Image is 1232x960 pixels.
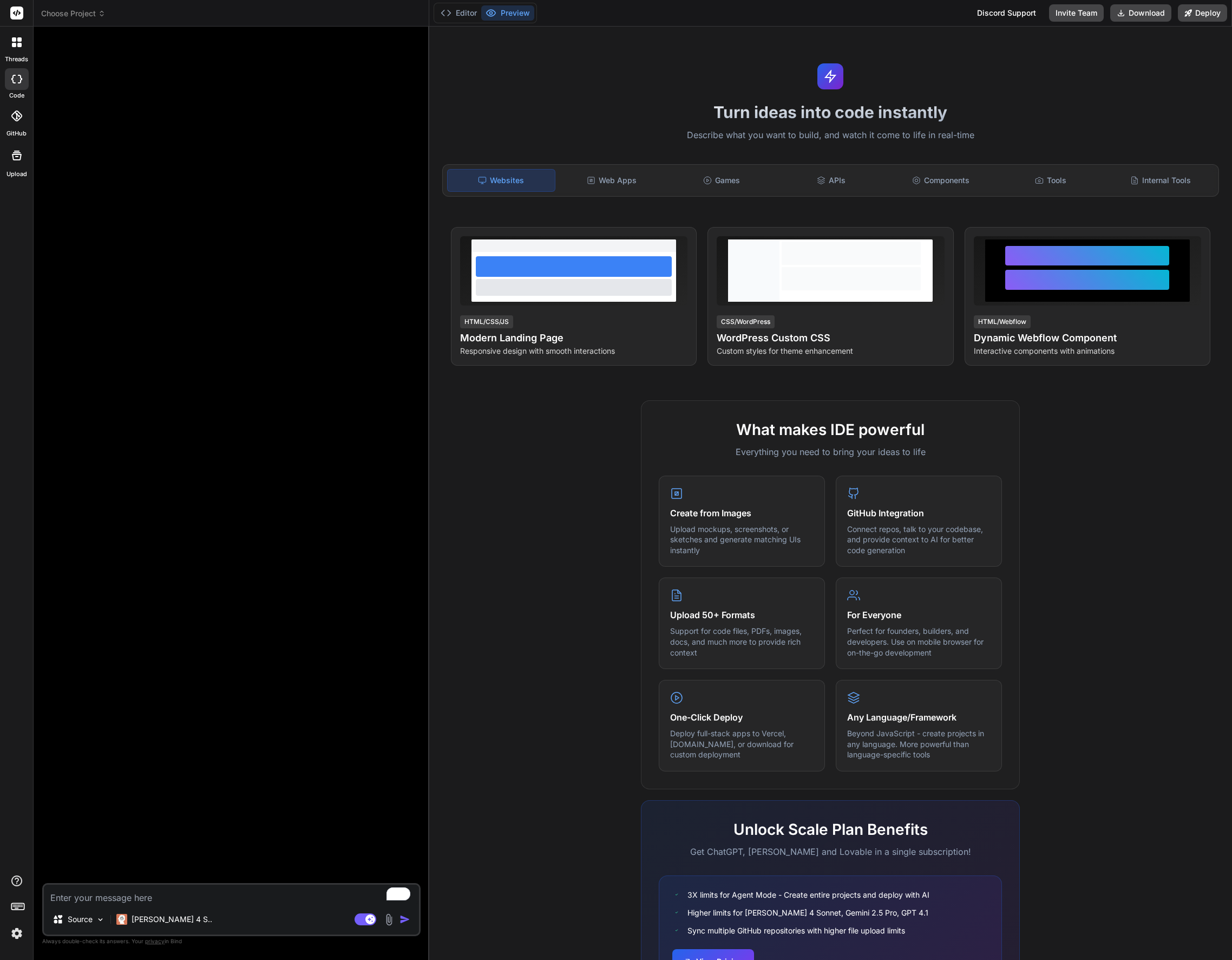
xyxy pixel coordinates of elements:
div: Internal Tools [1106,169,1214,192]
div: Components [887,169,995,192]
p: Get ChatGPT, [PERSON_NAME] and Lovable in a single subscription! [659,845,1002,858]
p: Responsive design with smooth interactions [460,346,687,356]
h4: WordPress Custom CSS [717,330,944,346]
h1: Turn ideas into code instantly [436,102,1226,122]
div: Tools [997,169,1104,192]
div: CSS/WordPress [717,315,775,328]
div: HTML/Webflow [974,315,1031,328]
label: Upload [6,170,27,179]
h4: Any Language/Framework [847,711,991,724]
p: Support for code files, PDFs, images, docs, and much more to provide rich context [670,626,814,658]
div: HTML/CSS/JS [460,315,513,328]
button: Preview [481,5,534,21]
label: code [9,91,24,100]
button: Deploy [1178,4,1227,22]
img: icon [399,914,410,925]
p: Always double-check its answers. Your in Bind [42,936,421,946]
button: Editor [436,5,481,21]
h4: Modern Landing Page [460,330,687,346]
p: Source [68,914,93,925]
div: Discord Support [971,4,1043,22]
span: Choose Project [41,8,106,19]
span: privacy [145,938,165,944]
h4: GitHub Integration [847,507,991,520]
p: Deploy full-stack apps to Vercel, [DOMAIN_NAME], or download for custom deployment [670,728,814,760]
img: Claude 4 Sonnet [116,914,127,925]
div: Games [667,169,775,192]
h4: One-Click Deploy [670,711,814,724]
button: Invite Team [1049,4,1104,22]
img: attachment [383,913,395,926]
div: Websites [447,169,556,192]
img: Pick Models [96,915,105,924]
div: APIs [777,169,885,192]
label: threads [5,55,28,64]
p: Connect repos, talk to your codebase, and provide context to AI for better code generation [847,524,991,556]
h4: Dynamic Webflow Component [974,330,1201,346]
div: Web Apps [558,169,665,192]
label: GitHub [6,129,27,138]
span: Higher limits for [PERSON_NAME] 4 Sonnet, Gemini 2.5 Pro, GPT 4.1 [687,907,928,918]
button: Download [1110,4,1171,22]
p: Beyond JavaScript - create projects in any language. More powerful than language-specific tools [847,728,991,760]
p: Interactive components with animations [974,346,1201,356]
p: Everything you need to bring your ideas to life [659,445,1002,458]
img: settings [8,924,26,943]
p: Describe what you want to build, and watch it come to life in real-time [436,128,1226,142]
p: Upload mockups, screenshots, or sketches and generate matching UIs instantly [670,524,814,556]
h2: What makes IDE powerful [659,418,1002,441]
h2: Unlock Scale Plan Benefits [659,818,1002,841]
textarea: To enrich screen reader interactions, please activate Accessibility in Grammarly extension settings [44,885,419,904]
h4: Create from Images [670,507,814,520]
p: Perfect for founders, builders, and developers. Use on mobile browser for on-the-go development [847,626,991,658]
h4: For Everyone [847,608,991,621]
span: 3X limits for Agent Mode - Create entire projects and deploy with AI [687,889,929,900]
p: [PERSON_NAME] 4 S.. [132,914,212,925]
h4: Upload 50+ Formats [670,608,814,621]
p: Custom styles for theme enhancement [717,346,944,356]
span: Sync multiple GitHub repositories with higher file upload limits [687,925,905,936]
